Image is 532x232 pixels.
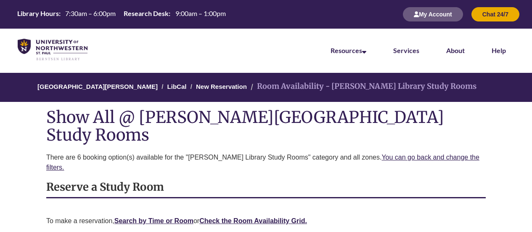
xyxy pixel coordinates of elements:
[46,180,164,194] strong: Reserve a Study Room
[175,9,226,17] span: 9:00am – 1:00pm
[14,9,229,19] table: Hours Today
[167,83,187,90] a: LibCal
[393,46,419,54] a: Services
[249,80,476,93] li: Room Availability - [PERSON_NAME] Library Study Rooms
[37,83,158,90] a: [GEOGRAPHIC_DATA][PERSON_NAME]
[46,73,486,102] nav: Breadcrumb
[46,152,486,173] p: There are 6 booking option(s) available for the "[PERSON_NAME] Library Study Rooms" category and ...
[114,217,193,224] a: Search by Time or Room
[331,46,366,54] a: Resources
[403,11,463,18] a: My Account
[46,108,486,144] h1: Show All @ [PERSON_NAME][GEOGRAPHIC_DATA] Study Rooms
[471,11,519,18] a: Chat 24/7
[120,9,172,18] th: Research Desk:
[65,9,116,17] span: 7:30am – 6:00pm
[492,46,506,54] a: Help
[471,7,519,21] button: Chat 24/7
[18,39,87,61] img: UNWSP Library Logo
[46,154,479,171] a: You can go back and change the filters.
[199,217,307,224] a: Check the Room Availability Grid.
[14,9,62,18] th: Library Hours:
[14,9,229,20] a: Hours Today
[46,216,486,226] p: To make a reservation, or
[446,46,465,54] a: About
[403,7,463,21] button: My Account
[196,83,247,90] a: New Reservation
